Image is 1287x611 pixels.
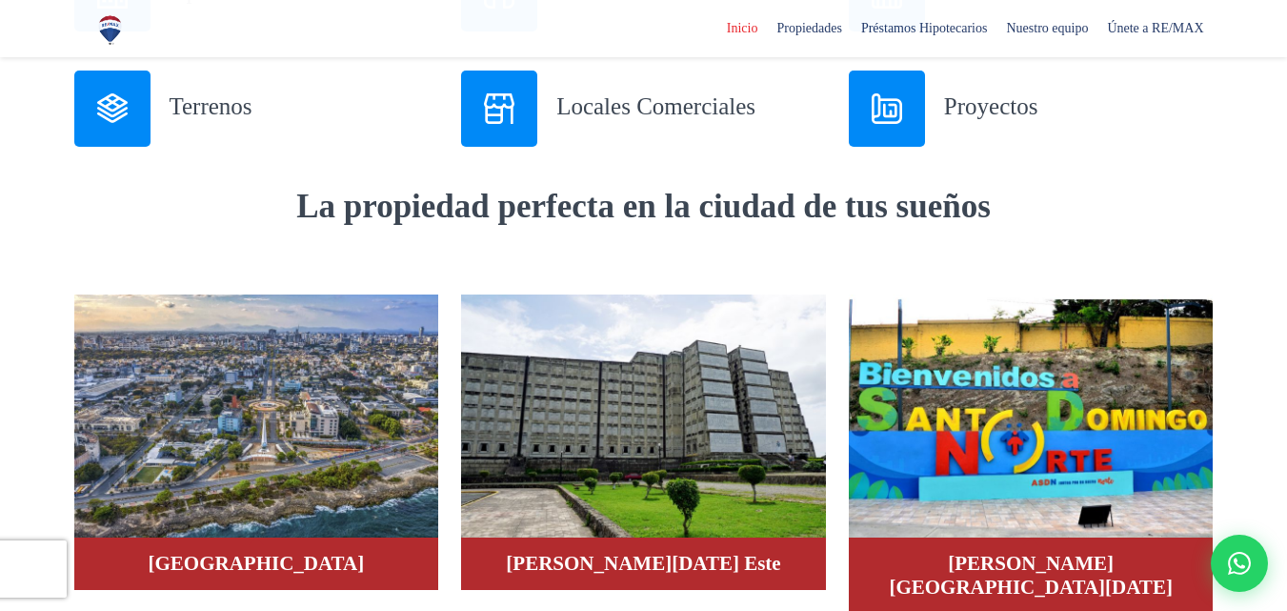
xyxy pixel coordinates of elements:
h4: [PERSON_NAME][DATE] Este [480,552,807,576]
a: Proyectos [849,71,1214,147]
span: Inicio [717,14,768,43]
h3: Locales Comerciales [556,90,826,123]
a: Distrito Nacional (3)[PERSON_NAME][DATE] Este [461,280,826,590]
strong: La propiedad perfecta en la ciudad de tus sueños [296,188,991,225]
a: Distrito Nacional (2)[GEOGRAPHIC_DATA] [74,280,439,590]
img: Logo de REMAX [93,13,127,47]
span: Propiedades [767,14,851,43]
img: Santo Domingo Norte [849,295,1214,552]
span: Préstamos Hipotecarios [852,14,997,43]
h3: Proyectos [944,90,1214,123]
h4: [PERSON_NAME][GEOGRAPHIC_DATA][DATE] [868,552,1195,600]
a: Locales Comerciales [461,71,826,147]
span: Únete a RE/MAX [1097,14,1213,43]
span: Nuestro equipo [996,14,1097,43]
img: Distrito Nacional (2) [74,295,439,552]
h3: Terrenos [170,90,439,123]
h4: [GEOGRAPHIC_DATA] [93,552,420,576]
a: Terrenos [74,71,439,147]
img: Distrito Nacional (3) [461,295,826,552]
